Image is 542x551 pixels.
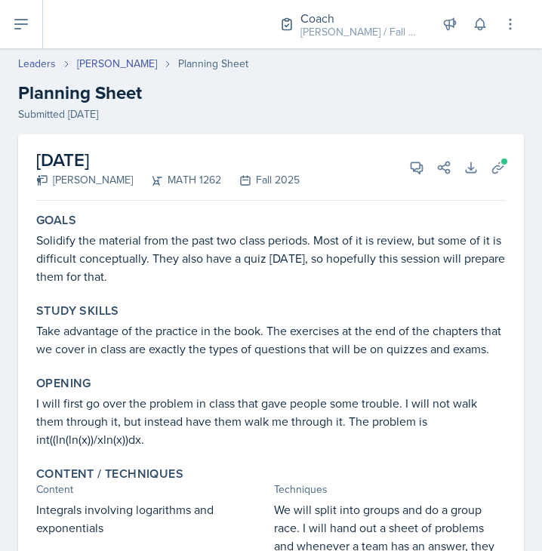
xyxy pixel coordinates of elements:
[36,482,268,497] div: Content
[36,231,506,285] p: Solidify the material from the past two class periods. Most of it is review, but some of it is di...
[300,9,421,27] div: Coach
[36,213,76,228] label: Goals
[18,106,524,122] div: Submitted [DATE]
[133,172,221,188] div: MATH 1262
[36,172,133,188] div: [PERSON_NAME]
[36,146,300,174] h2: [DATE]
[300,24,421,40] div: [PERSON_NAME] / Fall 2025
[18,79,524,106] h2: Planning Sheet
[36,303,119,319] label: Study Skills
[36,376,91,391] label: Opening
[77,56,157,72] a: [PERSON_NAME]
[36,500,268,537] p: Integrals involving logarithms and exponentials
[221,172,300,188] div: Fall 2025
[274,482,506,497] div: Techniques
[36,394,506,448] p: I will first go over the problem in class that gave people some trouble. I will not walk them thr...
[178,56,248,72] div: Planning Sheet
[18,56,56,72] a: Leaders
[36,466,183,482] label: Content / Techniques
[36,322,506,358] p: Take advantage of the practice in the book. The exercises at the end of the chapters that we cove...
